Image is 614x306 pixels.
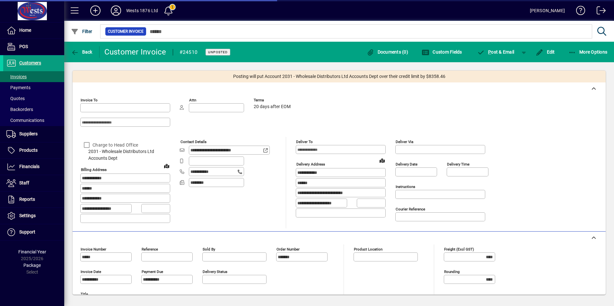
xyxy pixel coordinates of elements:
[142,269,163,274] mat-label: Payment due
[19,28,31,33] span: Home
[3,104,64,115] a: Backorders
[567,46,609,58] button: More Options
[85,5,106,16] button: Add
[203,269,227,274] mat-label: Delivery status
[19,164,39,169] span: Financials
[444,247,474,251] mat-label: Freight (excl GST)
[354,247,382,251] mat-label: Product location
[377,155,387,166] a: View on map
[488,49,491,55] span: P
[142,247,158,251] mat-label: Reference
[6,118,44,123] span: Communications
[444,269,460,274] mat-label: Rounding
[6,107,33,112] span: Backorders
[530,5,565,16] div: [PERSON_NAME]
[474,46,518,58] button: Post & Email
[69,26,94,37] button: Filter
[477,49,514,55] span: ost & Email
[203,247,215,251] mat-label: Sold by
[180,47,198,57] div: #24510
[3,175,64,191] a: Staff
[208,50,228,54] span: Unposted
[396,207,425,211] mat-label: Courier Reference
[3,82,64,93] a: Payments
[71,29,92,34] span: Filter
[396,184,415,189] mat-label: Instructions
[447,162,469,166] mat-label: Delivery time
[18,249,46,254] span: Financial Year
[296,140,313,144] mat-label: Deliver To
[69,46,94,58] button: Back
[19,148,38,153] span: Products
[19,213,36,218] span: Settings
[80,148,170,162] span: 2031 - Wholesale Distributors Ltd Accounts Dept
[126,5,158,16] div: Wests 1876 Ltd
[6,85,31,90] span: Payments
[3,22,64,38] a: Home
[3,115,64,126] a: Communications
[3,208,64,224] a: Settings
[568,49,608,55] span: More Options
[3,224,64,240] a: Support
[254,104,291,109] span: 20 days after EOM
[23,263,41,268] span: Package
[81,292,88,296] mat-label: Title
[365,46,410,58] button: Documents (0)
[3,93,64,104] a: Quotes
[276,247,300,251] mat-label: Order number
[420,46,464,58] button: Custom Fields
[233,73,445,80] span: Posting will put Account 2031 - Wholesale Distributors Ltd Accounts Dept over their credit limit ...
[3,142,64,158] a: Products
[254,98,292,102] span: Terms
[19,180,29,185] span: Staff
[571,1,585,22] a: Knowledge Base
[64,46,100,58] app-page-header-button: Back
[396,162,417,166] mat-label: Delivery date
[3,39,64,55] a: POS
[396,140,413,144] mat-label: Deliver via
[189,98,196,102] mat-label: Attn
[6,96,25,101] span: Quotes
[3,191,64,208] a: Reports
[422,49,462,55] span: Custom Fields
[81,269,101,274] mat-label: Invoice date
[81,98,98,102] mat-label: Invoice To
[81,247,106,251] mat-label: Invoice number
[19,44,28,49] span: POS
[19,229,35,234] span: Support
[3,71,64,82] a: Invoices
[19,131,38,136] span: Suppliers
[19,60,41,65] span: Customers
[366,49,408,55] span: Documents (0)
[108,28,144,35] span: Customer Invoice
[3,126,64,142] a: Suppliers
[3,159,64,175] a: Financials
[6,74,27,79] span: Invoices
[106,5,126,16] button: Profile
[536,49,555,55] span: Edit
[104,47,166,57] div: Customer Invoice
[71,49,92,55] span: Back
[162,161,172,171] a: View on map
[19,197,35,202] span: Reports
[534,46,557,58] button: Edit
[592,1,606,22] a: Logout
